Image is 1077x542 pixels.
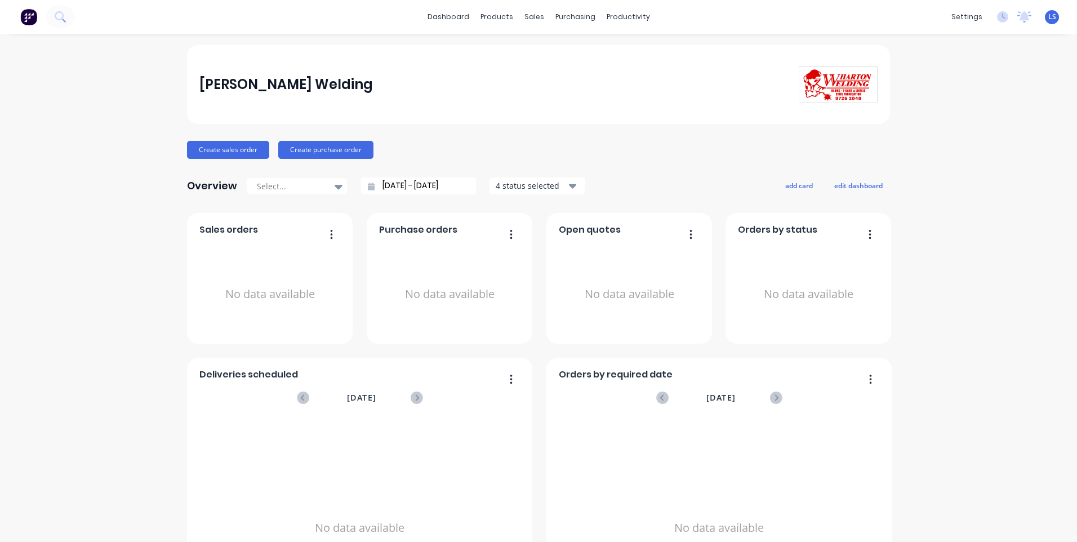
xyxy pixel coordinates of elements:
[738,223,817,237] span: Orders by status
[199,368,298,381] span: Deliveries scheduled
[278,141,373,159] button: Create purchase order
[559,368,673,381] span: Orders by required date
[20,8,37,25] img: Factory
[187,175,237,197] div: Overview
[559,223,621,237] span: Open quotes
[199,223,258,237] span: Sales orders
[199,241,341,348] div: No data available
[799,66,878,103] img: Wharton Welding
[601,8,656,25] div: productivity
[946,8,988,25] div: settings
[422,8,475,25] a: dashboard
[475,8,519,25] div: products
[550,8,601,25] div: purchasing
[379,223,457,237] span: Purchase orders
[559,241,700,348] div: No data available
[827,178,890,193] button: edit dashboard
[706,392,736,404] span: [DATE]
[199,73,373,96] div: [PERSON_NAME] Welding
[738,241,879,348] div: No data available
[489,177,585,194] button: 4 status selected
[347,392,376,404] span: [DATE]
[496,180,567,192] div: 4 status selected
[519,8,550,25] div: sales
[187,141,269,159] button: Create sales order
[379,241,520,348] div: No data available
[1048,12,1056,22] span: LS
[778,178,820,193] button: add card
